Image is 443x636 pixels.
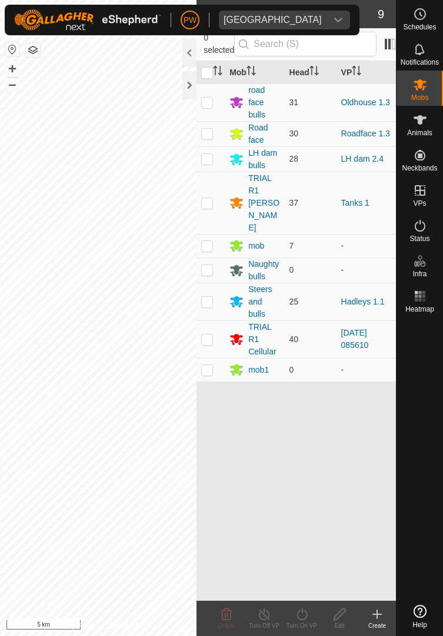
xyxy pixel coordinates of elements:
a: Oldhouse 1.3 [341,98,390,107]
p-sorticon: Activate to sort [309,68,319,77]
div: Steers and bulls [248,283,279,320]
input: Search (S) [234,32,377,56]
span: 7 [289,241,294,250]
th: Head [285,61,337,84]
span: Status [409,235,429,242]
button: + [5,62,19,76]
div: LH dam bulls [248,147,279,172]
td: - [337,358,396,381]
span: 31 [289,98,299,107]
span: Kawhia Farm [219,11,327,29]
th: Mob [225,61,284,84]
span: Delete [218,622,235,629]
div: mob [248,240,264,252]
span: VPs [413,200,426,207]
a: LH dam 2.4 [341,154,384,163]
div: TRIAL R1 [PERSON_NAME] [248,172,279,234]
a: Privacy Policy [52,621,96,631]
span: Infra [412,270,427,277]
div: Naughty bulls [248,258,279,283]
p-sorticon: Activate to sort [352,68,361,77]
span: 25 [289,297,299,306]
span: 0 selected [204,32,234,56]
span: 28 [289,154,299,163]
div: Turn On VP [283,621,321,630]
span: 0 [289,265,294,275]
span: 37 [289,198,299,207]
span: 30 [289,129,299,138]
a: Roadface 1.3 [341,129,390,138]
span: Neckbands [402,165,437,172]
span: 0 [289,365,294,374]
div: Edit [321,621,358,630]
span: Heatmap [405,306,434,313]
p-sorticon: Activate to sort [213,68,222,77]
span: Mobs [411,94,428,101]
div: Turn Off VP [245,621,283,630]
button: Reset Map [5,42,19,56]
span: Notifications [401,59,439,66]
td: - [337,234,396,257]
span: PW [184,14,197,26]
span: 9 [378,5,384,23]
div: mob1 [248,364,269,376]
p-sorticon: Activate to sort [247,68,256,77]
td: - [337,257,396,283]
a: Tanks 1 [341,198,369,207]
button: Map Layers [26,43,40,57]
a: Hadleys 1.1 [341,297,385,306]
a: Help [397,600,443,633]
div: Road face [248,122,279,146]
span: Help [412,621,427,628]
a: Contact Us [110,621,145,631]
div: TRIAL R1 Cellular [248,321,279,358]
span: 40 [289,334,299,344]
a: [DATE] 085610 [341,328,369,350]
span: Animals [407,129,432,136]
th: VP [337,61,396,84]
div: dropdown trigger [327,11,350,29]
span: Schedules [403,24,436,31]
div: Create [358,621,396,630]
div: [GEOGRAPHIC_DATA] [224,15,322,25]
div: road face bulls [248,84,279,121]
button: – [5,77,19,91]
img: Gallagher Logo [14,9,161,31]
